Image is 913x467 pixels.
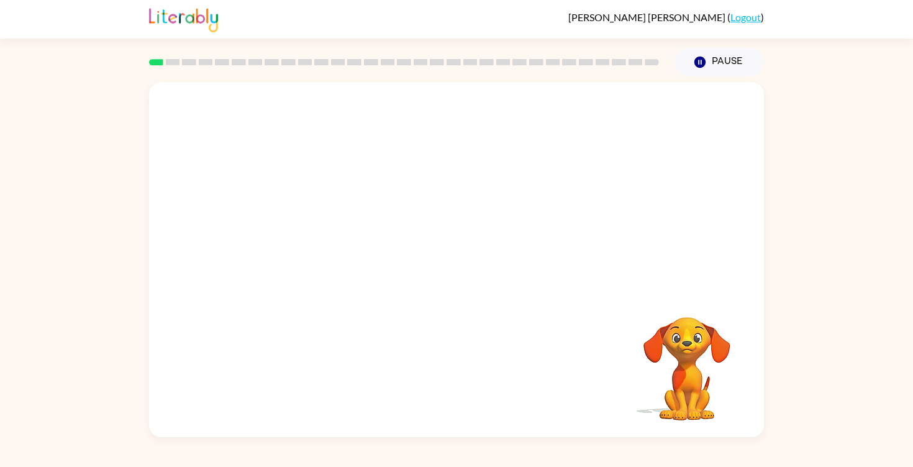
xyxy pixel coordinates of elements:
[674,48,764,76] button: Pause
[568,11,727,23] span: [PERSON_NAME] [PERSON_NAME]
[568,11,764,23] div: ( )
[149,5,218,32] img: Literably
[730,11,761,23] a: Logout
[625,298,749,422] video: Your browser must support playing .mp4 files to use Literably. Please try using another browser.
